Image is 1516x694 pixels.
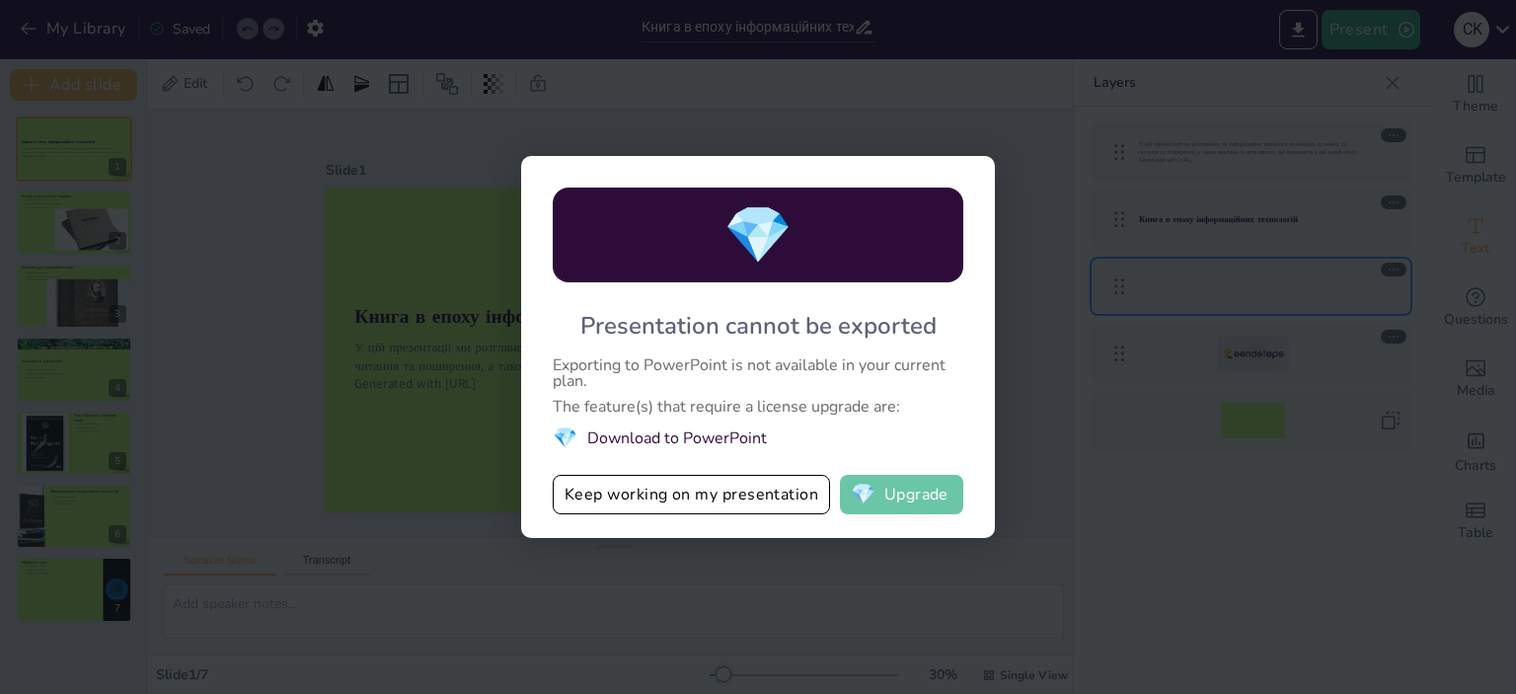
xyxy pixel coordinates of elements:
div: The feature(s) that require a license upgrade are: [553,399,963,415]
span: diamond [851,485,875,504]
li: Download to PowerPoint [553,424,963,451]
div: Exporting to PowerPoint is not available in your current plan. [553,357,963,389]
span: diamond [553,424,577,451]
button: Keep working on my presentation [553,475,830,514]
span: diamond [723,197,793,273]
button: diamondUpgrade [840,475,963,514]
div: Presentation cannot be exported [580,310,937,342]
